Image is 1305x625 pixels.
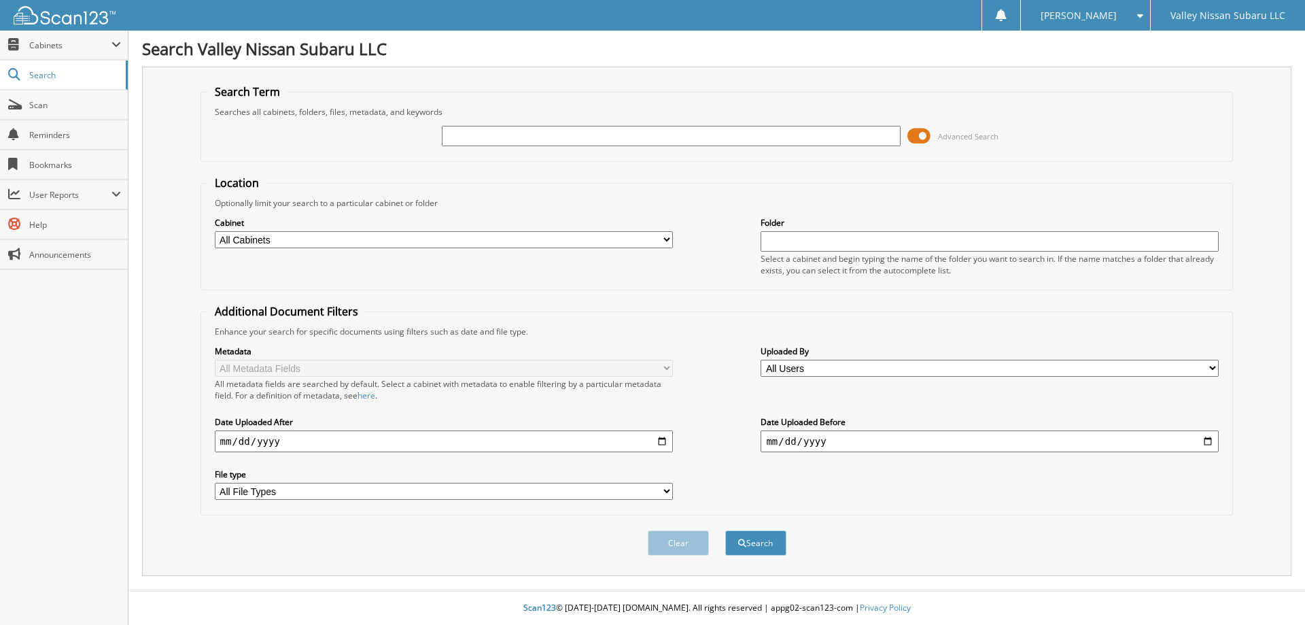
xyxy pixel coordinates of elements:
[1041,12,1117,20] span: [PERSON_NAME]
[1170,12,1285,20] span: Valley Nissan Subaru LLC
[648,530,709,556] button: Clear
[215,416,673,428] label: Date Uploaded After
[208,304,365,319] legend: Additional Document Filters
[29,249,121,260] span: Announcements
[29,189,111,201] span: User Reports
[29,159,121,171] span: Bookmarks
[725,530,786,556] button: Search
[761,217,1219,229] label: Folder
[208,175,266,190] legend: Location
[208,197,1226,209] div: Optionally limit your search to a particular cabinet or folder
[208,84,287,99] legend: Search Term
[208,106,1226,118] div: Searches all cabinets, folders, files, metadata, and keywords
[761,345,1219,357] label: Uploaded By
[215,345,673,357] label: Metadata
[358,390,375,401] a: here
[860,602,911,613] a: Privacy Policy
[29,99,121,111] span: Scan
[142,37,1291,60] h1: Search Valley Nissan Subaru LLC
[523,602,556,613] span: Scan123
[761,253,1219,276] div: Select a cabinet and begin typing the name of the folder you want to search in. If the name match...
[761,430,1219,452] input: end
[215,469,673,480] label: File type
[215,430,673,452] input: start
[761,416,1219,428] label: Date Uploaded Before
[29,129,121,141] span: Reminders
[215,217,673,229] label: Cabinet
[29,39,111,51] span: Cabinets
[29,69,119,81] span: Search
[938,131,998,141] span: Advanced Search
[14,6,116,24] img: scan123-logo-white.svg
[29,219,121,231] span: Help
[215,378,673,401] div: All metadata fields are searched by default. Select a cabinet with metadata to enable filtering b...
[208,326,1226,337] div: Enhance your search for specific documents using filters such as date and file type.
[128,592,1305,625] div: © [DATE]-[DATE] [DOMAIN_NAME]. All rights reserved | appg02-scan123-com |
